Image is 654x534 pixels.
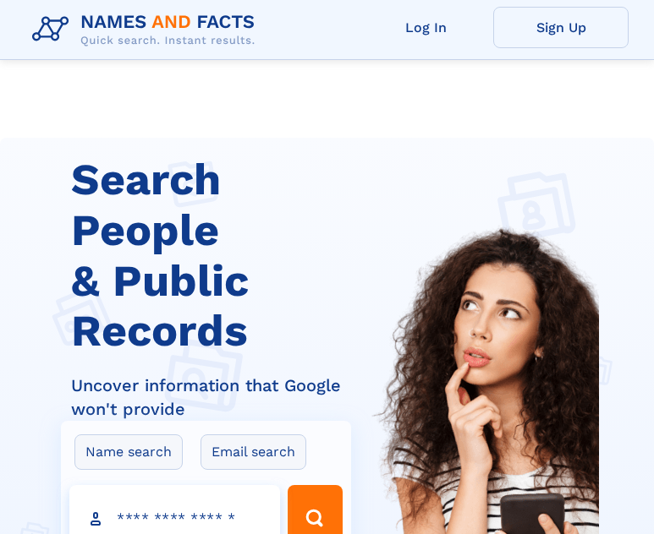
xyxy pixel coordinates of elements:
[493,7,629,48] a: Sign Up
[71,373,361,421] div: Uncover information that Google won't provide
[201,434,306,470] label: Email search
[71,155,361,357] h1: Search People & Public Records
[25,7,269,52] img: Logo Names and Facts
[74,434,183,470] label: Name search
[358,7,493,48] a: Log In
